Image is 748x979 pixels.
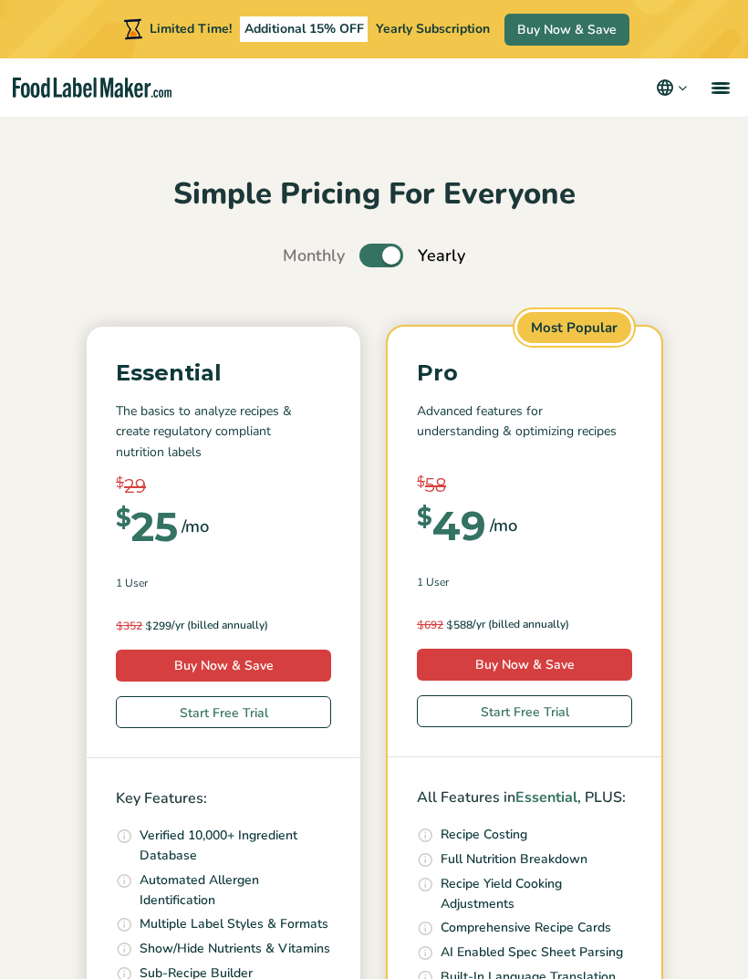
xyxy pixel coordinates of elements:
[29,175,719,214] h2: Simple Pricing For Everyone
[116,506,131,530] span: $
[140,870,331,911] p: Automated Allergen Identification
[504,14,629,46] a: Buy Now & Save
[116,696,331,728] a: Start Free Trial
[182,514,209,539] span: /mo
[140,914,328,934] p: Multiple Label Styles & Formats
[283,244,345,268] span: Monthly
[116,506,178,547] div: 25
[240,16,369,42] span: Additional 15% OFF
[441,943,623,963] p: AI Enabled Spec Sheet Parsing
[417,505,486,546] div: 49
[418,244,465,268] span: Yearly
[441,825,527,845] p: Recipe Costing
[116,575,148,591] span: 1 User
[417,472,425,493] span: $
[446,618,453,631] span: $
[417,505,432,529] span: $
[417,649,632,681] a: Buy Now & Save
[116,473,124,494] span: $
[654,77,690,99] button: Change language
[417,695,632,727] a: Start Free Trial
[150,20,232,37] span: Limited Time!
[441,849,587,870] p: Full Nutrition Breakdown
[417,574,449,590] span: 1 User
[490,513,517,538] span: /mo
[690,58,748,117] a: menu
[116,619,142,633] del: 352
[473,616,569,634] span: /yr (billed annually)
[116,356,331,391] p: Essential
[417,618,424,631] span: $
[140,939,330,959] p: Show/Hide Nutrients & Vitamins
[417,786,632,810] p: All Features in , PLUS:
[441,874,632,915] p: Recipe Yield Cooking Adjustments
[145,619,152,632] span: $
[417,618,443,632] del: 692
[376,20,490,37] span: Yearly Subscription
[13,78,171,99] a: Food Label Maker homepage
[116,617,171,635] span: 299
[441,918,611,938] p: Comprehensive Recipe Cards
[514,309,634,347] span: Most Popular
[124,473,146,500] span: 29
[140,826,331,867] p: Verified 10,000+ Ingredient Database
[417,616,473,634] span: 588
[359,244,403,267] label: Toggle
[417,401,632,462] p: Advanced features for understanding & optimizing recipes
[116,619,123,632] span: $
[116,650,331,682] a: Buy Now & Save
[171,617,268,635] span: /yr (billed annually)
[116,787,331,811] p: Key Features:
[417,356,632,391] p: Pro
[116,401,331,463] p: The basics to analyze recipes & create regulatory compliant nutrition labels
[425,472,446,499] span: 58
[515,787,577,807] span: Essential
